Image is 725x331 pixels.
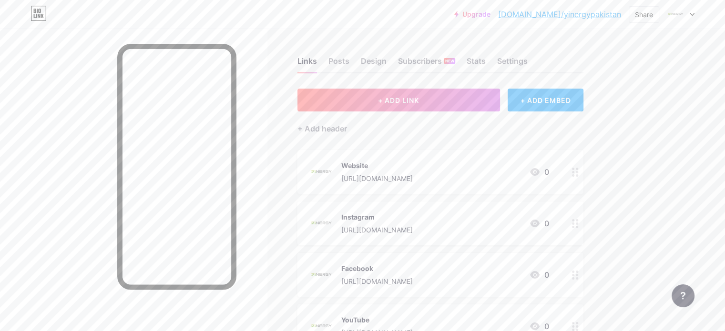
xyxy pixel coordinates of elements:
[361,55,387,72] div: Design
[341,276,413,286] div: [URL][DOMAIN_NAME]
[467,55,486,72] div: Stats
[508,89,583,111] div: + ADD EMBED
[341,212,413,222] div: Instagram
[445,58,454,64] span: NEW
[529,166,549,178] div: 0
[341,225,413,235] div: [URL][DOMAIN_NAME]
[309,262,334,287] img: Facebook
[398,55,455,72] div: Subscribers
[341,315,413,325] div: YouTube
[529,218,549,229] div: 0
[498,9,621,20] a: [DOMAIN_NAME]/yinergypakistan
[341,173,413,183] div: [URL][DOMAIN_NAME]
[297,123,347,134] div: + Add header
[297,89,500,111] button: + ADD LINK
[454,10,490,18] a: Upgrade
[497,55,528,72] div: Settings
[328,55,349,72] div: Posts
[341,160,413,171] div: Website
[309,211,334,236] img: Instagram
[635,10,653,20] div: Share
[378,96,419,104] span: + ADD LINK
[529,269,549,281] div: 0
[341,263,413,273] div: Facebook
[309,160,334,184] img: Website
[297,55,317,72] div: Links
[666,5,684,23] img: yinergypakistan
